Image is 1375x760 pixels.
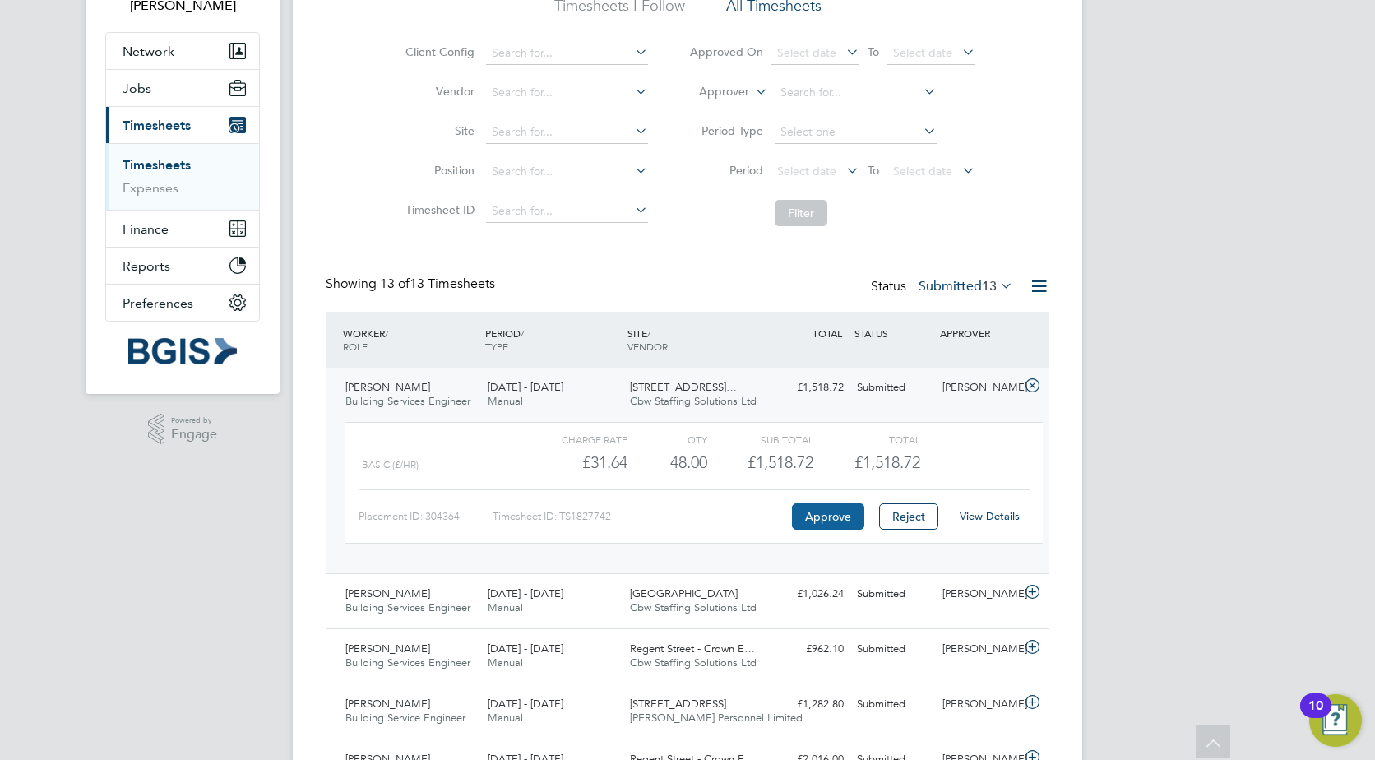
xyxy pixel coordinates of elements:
[1309,694,1362,747] button: Open Resource Center, 10 new notifications
[1308,706,1323,727] div: 10
[982,278,997,294] span: 13
[707,429,813,449] div: Sub Total
[812,327,842,340] span: TOTAL
[893,164,952,178] span: Select date
[630,656,757,670] span: Cbw Staffing Solutions Ltd
[689,44,763,59] label: Approved On
[486,121,648,144] input: Search for...
[879,503,938,530] button: Reject
[123,221,169,237] span: Finance
[380,276,495,292] span: 13 Timesheets
[493,503,788,530] div: Timesheet ID: TS1827742
[630,711,803,725] span: [PERSON_NAME] Personnel Limited
[400,123,475,138] label: Site
[630,600,757,614] span: Cbw Staffing Solutions Ltd
[792,503,864,530] button: Approve
[345,697,430,711] span: [PERSON_NAME]
[775,200,827,226] button: Filter
[488,586,563,600] span: [DATE] - [DATE]
[106,33,259,69] button: Network
[486,200,648,223] input: Search for...
[400,163,475,178] label: Position
[400,84,475,99] label: Vendor
[380,276,410,292] span: 13 of
[106,285,259,321] button: Preferences
[765,374,850,401] div: £1,518.72
[488,600,523,614] span: Manual
[481,318,623,361] div: PERIOD
[630,697,726,711] span: [STREET_ADDRESS]
[488,656,523,670] span: Manual
[106,248,259,284] button: Reports
[105,338,260,364] a: Go to home page
[123,258,170,274] span: Reports
[675,84,749,100] label: Approver
[850,374,936,401] div: Submitted
[630,586,738,600] span: [GEOGRAPHIC_DATA]
[345,586,430,600] span: [PERSON_NAME]
[362,459,419,470] span: Basic (£/HR)
[488,394,523,408] span: Manual
[627,449,707,476] div: 48.00
[345,394,470,408] span: Building Services Engineer
[936,691,1021,718] div: [PERSON_NAME]
[765,581,850,608] div: £1,026.24
[707,449,813,476] div: £1,518.72
[777,45,836,60] span: Select date
[850,636,936,663] div: Submitted
[128,338,237,364] img: bgis-logo-retina.png
[850,581,936,608] div: Submitted
[345,600,470,614] span: Building Services Engineer
[123,118,191,133] span: Timesheets
[936,374,1021,401] div: [PERSON_NAME]
[777,164,836,178] span: Select date
[521,449,627,476] div: £31.64
[123,295,193,311] span: Preferences
[850,318,936,348] div: STATUS
[106,211,259,247] button: Finance
[863,41,884,63] span: To
[775,121,937,144] input: Select one
[936,318,1021,348] div: APPROVER
[521,429,627,449] div: Charge rate
[647,327,650,340] span: /
[106,143,259,210] div: Timesheets
[960,509,1020,523] a: View Details
[486,42,648,65] input: Search for...
[813,429,919,449] div: Total
[689,163,763,178] label: Period
[123,157,191,173] a: Timesheets
[488,697,563,711] span: [DATE] - [DATE]
[919,278,1013,294] label: Submitted
[345,642,430,656] span: [PERSON_NAME]
[106,70,259,106] button: Jobs
[630,394,757,408] span: Cbw Staffing Solutions Ltd
[171,428,217,442] span: Engage
[854,452,920,472] span: £1,518.72
[627,429,707,449] div: QTY
[521,327,524,340] span: /
[765,691,850,718] div: £1,282.80
[326,276,498,293] div: Showing
[765,636,850,663] div: £962.10
[623,318,766,361] div: SITE
[488,711,523,725] span: Manual
[936,636,1021,663] div: [PERSON_NAME]
[630,642,755,656] span: Regent Street - Crown E…
[385,327,388,340] span: /
[359,503,493,530] div: Placement ID: 304364
[345,380,430,394] span: [PERSON_NAME]
[106,107,259,143] button: Timesheets
[850,691,936,718] div: Submitted
[486,160,648,183] input: Search for...
[689,123,763,138] label: Period Type
[863,160,884,181] span: To
[893,45,952,60] span: Select date
[343,340,368,353] span: ROLE
[123,81,151,96] span: Jobs
[345,711,465,725] span: Building Service Engineer
[488,380,563,394] span: [DATE] - [DATE]
[339,318,481,361] div: WORKER
[400,44,475,59] label: Client Config
[171,414,217,428] span: Powered by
